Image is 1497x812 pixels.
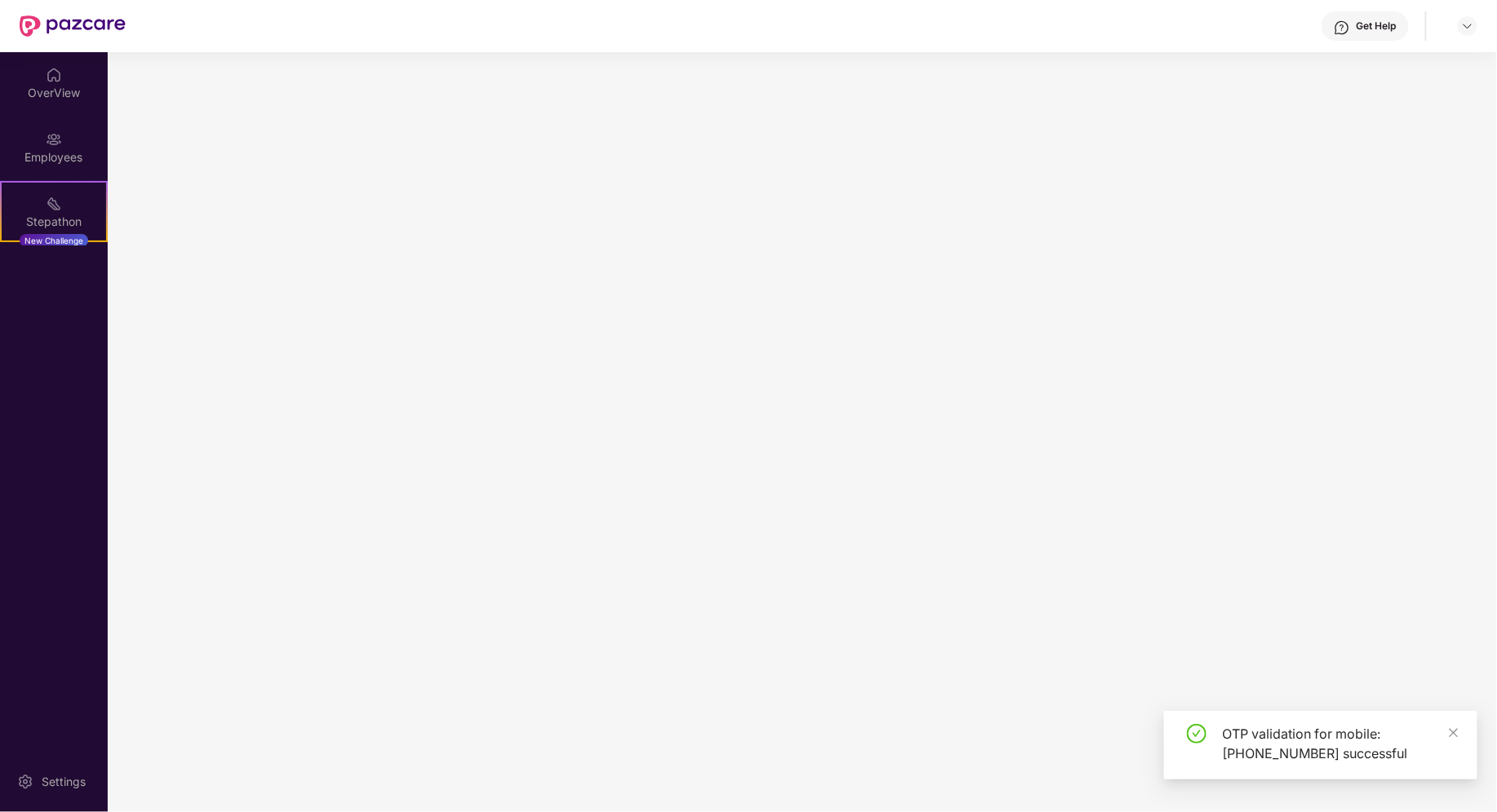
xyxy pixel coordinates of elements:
[1334,20,1350,36] img: svg+xml;base64,PHN2ZyBpZD0iSGVscC0zMngzMiIgeG1sbnM9Imh0dHA6Ly93d3cudzMub3JnLzIwMDAvc3ZnIiB3aWR0aD...
[46,196,62,212] img: svg+xml;base64,PHN2ZyB4bWxucz0iaHR0cDovL3d3dy53My5vcmcvMjAwMC9zdmciIHdpZHRoPSIyMSIgaGVpZ2h0PSIyMC...
[1461,20,1474,33] img: svg+xml;base64,PHN2ZyBpZD0iRHJvcGRvd24tMzJ4MzIiIHhtbG5zPSJodHRwOi8vd3d3LnczLm9yZy8yMDAwL3N2ZyIgd2...
[17,774,33,790] img: svg+xml;base64,PHN2ZyBpZD0iU2V0dGluZy0yMHgyMCIgeG1sbnM9Imh0dHA6Ly93d3cudzMub3JnLzIwMDAvc3ZnIiB3aW...
[46,67,62,83] img: svg+xml;base64,PHN2ZyBpZD0iSG9tZSIgeG1sbnM9Imh0dHA6Ly93d3cudzMub3JnLzIwMDAvc3ZnIiB3aWR0aD0iMjAiIG...
[1223,724,1458,763] div: OTP validation for mobile: [PHONE_NUMBER] successful
[37,774,91,790] div: Settings
[1448,727,1459,739] span: close
[2,214,106,230] div: Stepathon
[1357,20,1397,33] div: Get Help
[1187,724,1207,744] span: check-circle
[20,15,126,37] img: New Pazcare Logo
[20,234,88,247] div: New Challenge
[46,131,62,148] img: svg+xml;base64,PHN2ZyBpZD0iRW1wbG95ZWVzIiB4bWxucz0iaHR0cDovL3d3dy53My5vcmcvMjAwMC9zdmciIHdpZHRoPS...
